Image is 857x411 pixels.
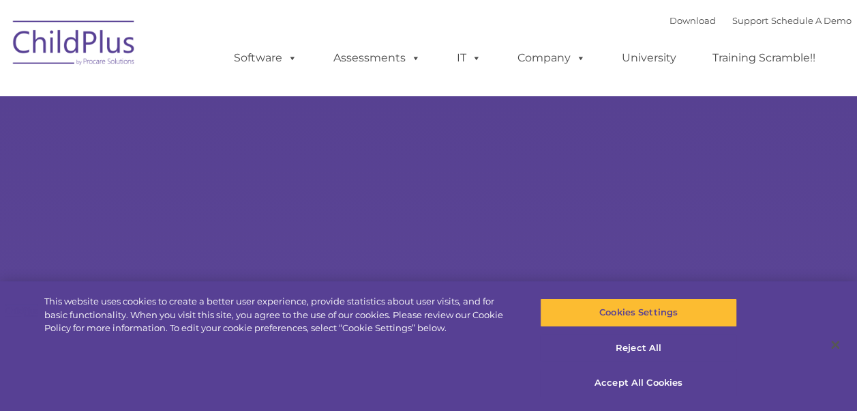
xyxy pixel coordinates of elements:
[220,44,311,72] a: Software
[540,334,737,363] button: Reject All
[699,44,829,72] a: Training Scramble!!
[771,15,852,26] a: Schedule A Demo
[320,44,434,72] a: Assessments
[732,15,768,26] a: Support
[670,15,716,26] a: Download
[6,11,142,79] img: ChildPlus by Procare Solutions
[608,44,690,72] a: University
[540,298,737,327] button: Cookies Settings
[443,44,495,72] a: IT
[44,295,514,335] div: This website uses cookies to create a better user experience, provide statistics about user visit...
[820,330,850,360] button: Close
[504,44,599,72] a: Company
[540,369,737,397] button: Accept All Cookies
[670,15,852,26] font: |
